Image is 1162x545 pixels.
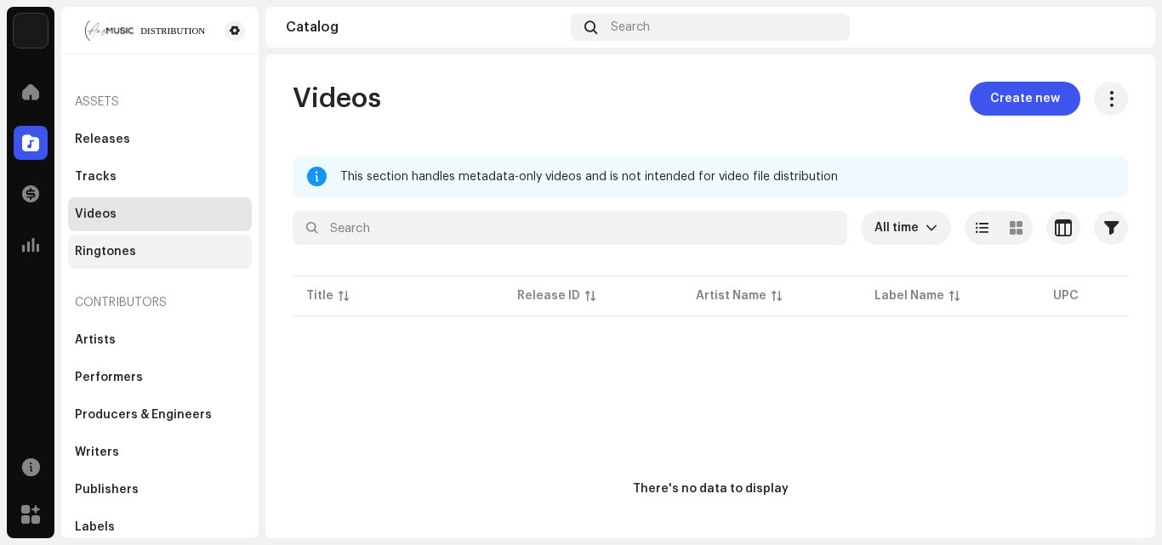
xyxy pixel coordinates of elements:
[75,371,143,384] div: Performers
[68,473,252,507] re-m-nav-item: Publishers
[68,197,252,231] re-m-nav-item: Videos
[68,360,252,395] re-m-nav-item: Performers
[68,435,252,469] re-m-nav-item: Writers
[874,211,926,245] span: All time
[1108,14,1135,41] img: c1423b3d-6ebf-4b6c-a5b6-ef04f0de1f57
[68,510,252,544] re-m-nav-item: Labels
[340,167,1114,187] div: This section handles metadata-only videos and is not intended for video file distribution
[75,245,136,258] div: Ringtones
[68,323,252,357] re-m-nav-item: Artists
[68,398,252,432] re-m-nav-item: Producers & Engineers
[970,82,1080,116] button: Create new
[75,133,130,146] div: Releases
[68,82,252,122] re-a-nav-header: Assets
[14,14,48,48] img: bb356b9b-6e90-403f-adc8-c282c7c2e227
[68,160,252,194] re-m-nav-item: Tracks
[75,483,139,497] div: Publishers
[68,282,252,323] re-a-nav-header: Contributors
[633,480,789,498] div: There's no data to display
[75,520,115,534] div: Labels
[75,20,218,41] img: a077dcaa-7d6e-457a-9477-1dc4457363bf
[75,408,212,422] div: Producers & Engineers
[75,333,116,347] div: Artists
[75,170,117,184] div: Tracks
[990,82,1060,116] span: Create new
[68,122,252,156] re-m-nav-item: Releases
[286,20,564,34] div: Catalog
[611,20,650,34] span: Search
[75,446,119,459] div: Writers
[68,235,252,269] re-m-nav-item: Ringtones
[293,211,847,245] input: Search
[75,207,117,221] div: Videos
[926,211,937,245] div: dropdown trigger
[293,82,381,116] span: Videos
